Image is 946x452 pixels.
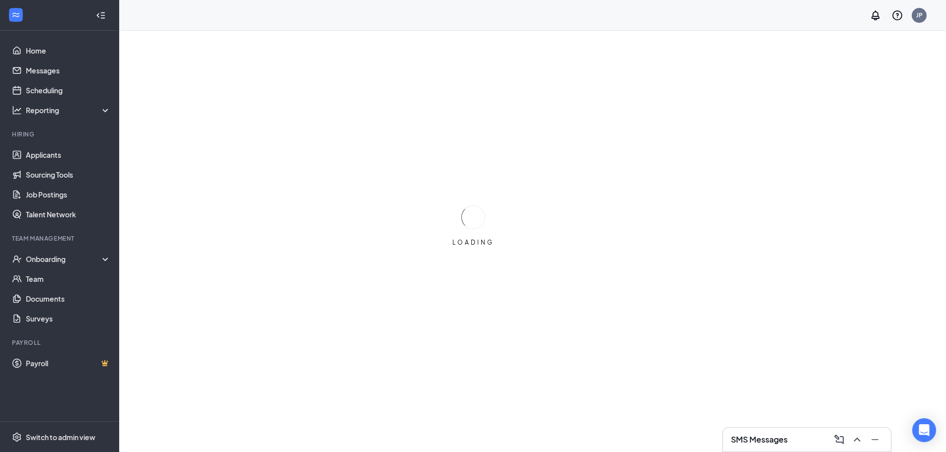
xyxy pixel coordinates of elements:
svg: Analysis [12,105,22,115]
svg: ComposeMessage [833,434,845,446]
div: Onboarding [26,254,102,264]
button: ChevronUp [849,432,865,448]
div: Hiring [12,130,109,138]
svg: Notifications [870,9,881,21]
a: Talent Network [26,204,111,224]
div: Reporting [26,105,111,115]
h3: SMS Messages [731,434,788,445]
a: Scheduling [26,80,111,100]
div: LOADING [448,238,498,247]
div: Payroll [12,338,109,347]
a: Applicants [26,145,111,165]
svg: Collapse [96,10,106,20]
a: Sourcing Tools [26,165,111,185]
div: JP [916,11,923,19]
a: Home [26,41,111,61]
div: Open Intercom Messenger [912,418,936,442]
svg: Minimize [869,434,881,446]
div: Team Management [12,234,109,243]
button: Minimize [867,432,883,448]
a: Messages [26,61,111,80]
a: PayrollCrown [26,353,111,373]
svg: WorkstreamLogo [11,10,21,20]
svg: ChevronUp [851,434,863,446]
a: Documents [26,289,111,309]
a: Surveys [26,309,111,328]
svg: Settings [12,432,22,442]
button: ComposeMessage [831,432,847,448]
svg: UserCheck [12,254,22,264]
a: Team [26,269,111,289]
a: Job Postings [26,185,111,204]
svg: QuestionInfo [891,9,903,21]
div: Switch to admin view [26,432,95,442]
